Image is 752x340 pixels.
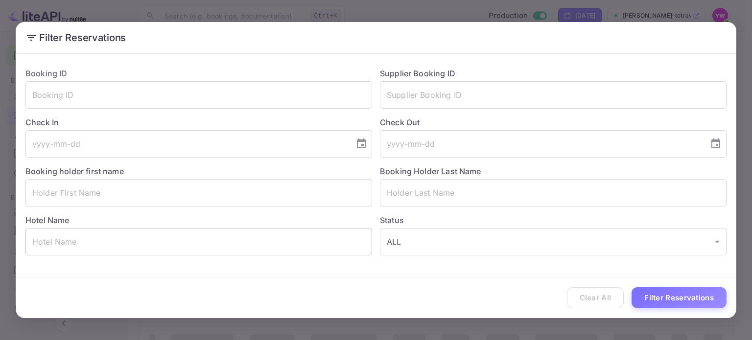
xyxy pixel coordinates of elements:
[380,214,727,226] label: Status
[25,166,124,176] label: Booking holder first name
[706,134,726,154] button: Choose date
[25,81,372,109] input: Booking ID
[380,116,727,128] label: Check Out
[380,68,455,78] label: Supplier Booking ID
[380,81,727,109] input: Supplier Booking ID
[380,228,727,255] div: ALL
[380,166,481,176] label: Booking Holder Last Name
[352,134,371,154] button: Choose date
[16,22,736,53] h2: Filter Reservations
[25,116,372,128] label: Check In
[25,179,372,206] input: Holder First Name
[25,215,70,225] label: Hotel Name
[25,130,348,158] input: yyyy-mm-dd
[380,130,702,158] input: yyyy-mm-dd
[25,68,68,78] label: Booking ID
[380,179,727,206] input: Holder Last Name
[632,287,727,308] button: Filter Reservations
[25,228,372,255] input: Hotel Name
